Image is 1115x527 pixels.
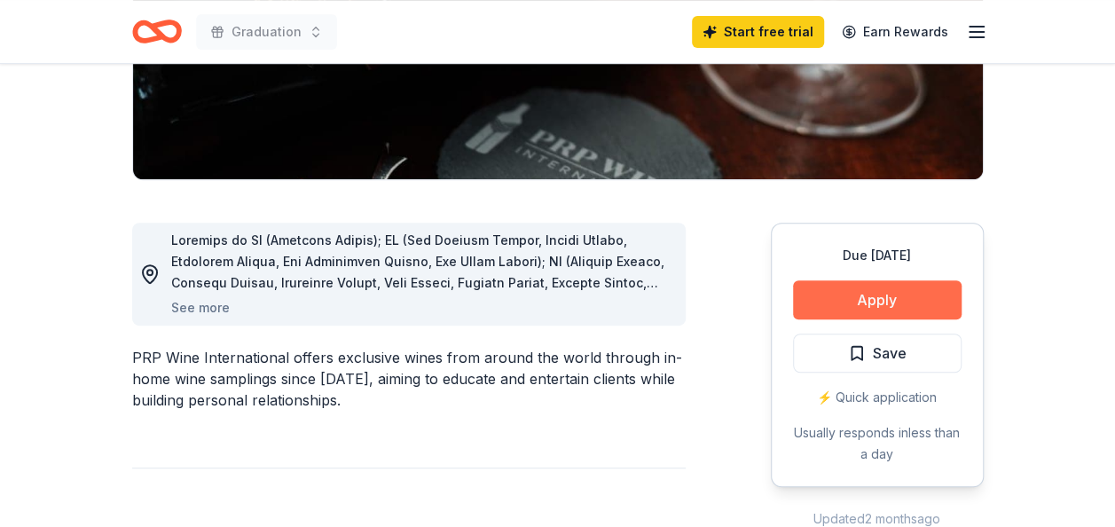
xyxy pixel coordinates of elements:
a: Earn Rewards [831,16,959,48]
div: Usually responds in less than a day [793,422,962,465]
button: Apply [793,280,962,319]
span: Graduation [232,21,302,43]
a: Start free trial [692,16,824,48]
button: See more [171,297,230,319]
div: PRP Wine International offers exclusive wines from around the world through in-home wine sampling... [132,347,686,411]
div: Due [DATE] [793,245,962,266]
button: Graduation [196,14,337,50]
div: ⚡️ Quick application [793,387,962,408]
button: Save [793,334,962,373]
span: Save [873,342,907,365]
a: Home [132,11,182,52]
